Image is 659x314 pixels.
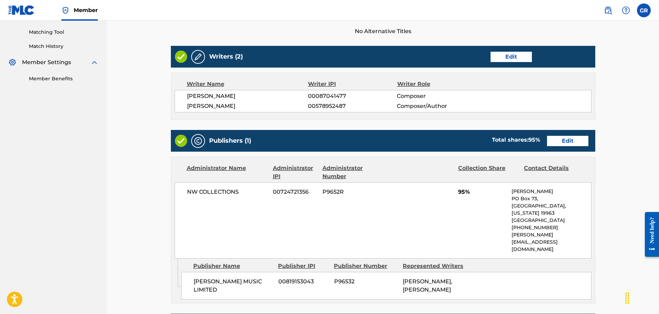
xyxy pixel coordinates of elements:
span: 00087041477 [308,92,397,100]
span: [PERSON_NAME] [187,92,308,100]
div: Administrator Number [322,164,383,181]
div: Publisher IPI [278,262,329,270]
span: Member Settings [22,58,71,67]
a: Public Search [601,3,615,17]
div: User Menu [637,3,651,17]
div: Total shares: [492,136,540,144]
img: Publishers [194,137,202,145]
span: 00724721356 [273,188,317,196]
img: MLC Logo [8,5,35,15]
span: 00578952487 [308,102,397,110]
span: [PERSON_NAME] MUSIC LIMITED [194,277,273,294]
img: search [604,6,612,14]
p: PO Box 73, [512,195,591,202]
span: No Alternative Titles [171,27,595,36]
span: Composer [397,92,478,100]
span: P96532 [334,277,398,286]
span: 00819153043 [278,277,329,286]
a: Edit [491,52,532,62]
img: expand [90,58,99,67]
h5: Publishers (1) [209,137,251,145]
span: P9652R [322,188,383,196]
p: [PHONE_NUMBER] [512,224,591,231]
img: Writers [194,53,202,61]
span: 95% [458,188,507,196]
div: Writer IPI [308,80,397,88]
iframe: Chat Widget [625,281,659,314]
img: help [622,6,630,14]
span: NW COLLECTIONS [187,188,268,196]
div: Administrator IPI [273,164,317,181]
a: Member Benefits [29,75,99,82]
p: [PERSON_NAME] [512,188,591,195]
div: Writer Role [397,80,478,88]
span: 95 % [528,136,540,143]
div: Represented Writers [403,262,466,270]
p: [GEOGRAPHIC_DATA], [US_STATE] 19963 [512,202,591,217]
div: Help [619,3,633,17]
iframe: Resource Center [640,206,659,262]
p: [PERSON_NAME][EMAIL_ADDRESS][DOMAIN_NAME] [512,231,591,253]
div: Writer Name [187,80,308,88]
span: [PERSON_NAME], [PERSON_NAME] [403,278,452,293]
div: Drag [622,288,633,308]
div: Contact Details [524,164,585,181]
a: Match History [29,43,99,50]
img: Top Rightsholder [61,6,70,14]
h5: Writers (2) [209,53,243,61]
div: Publisher Name [193,262,273,270]
span: Composer/Author [397,102,478,110]
div: Publisher Number [334,262,398,270]
p: [GEOGRAPHIC_DATA] [512,217,591,224]
a: Edit [547,136,588,146]
a: Matching Tool [29,29,99,36]
div: Administrator Name [187,164,268,181]
div: Collection Share [458,164,519,181]
img: Valid [175,135,187,147]
img: Member Settings [8,58,17,67]
img: Valid [175,51,187,63]
span: Member [74,6,98,14]
span: [PERSON_NAME] [187,102,308,110]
